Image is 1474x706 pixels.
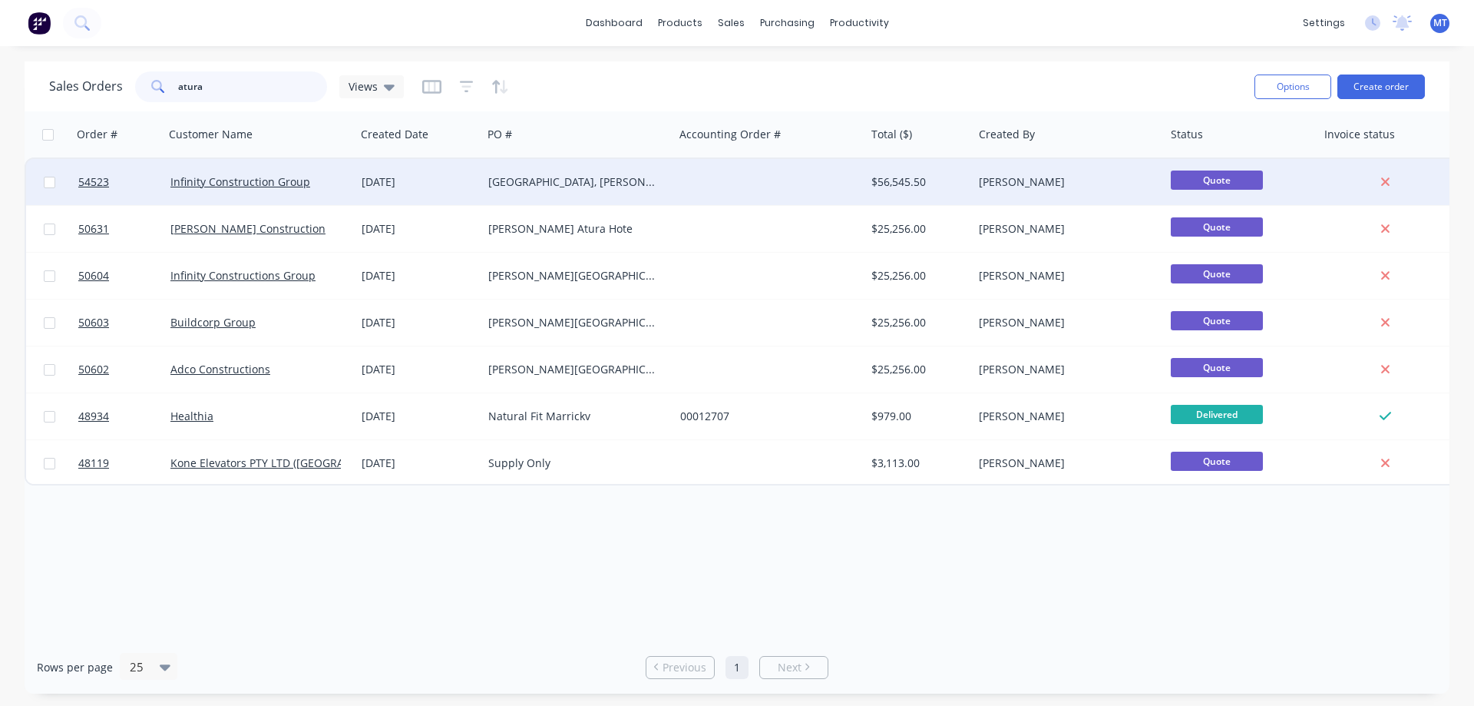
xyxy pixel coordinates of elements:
a: Infinity Constructions Group [170,268,316,283]
div: $56,545.50 [871,174,962,190]
a: Adco Constructions [170,362,270,376]
div: Natural Fit Marrickv [488,409,659,424]
div: productivity [822,12,897,35]
span: Views [349,78,378,94]
div: [DATE] [362,174,476,190]
a: 50631 [78,206,170,252]
a: Previous page [646,660,714,675]
span: Quote [1171,358,1263,377]
div: $979.00 [871,409,962,424]
div: sales [710,12,752,35]
a: Next page [760,660,828,675]
span: Next [778,660,801,675]
div: purchasing [752,12,822,35]
ul: Pagination [640,656,834,679]
span: 48119 [78,456,109,471]
div: Invoice status [1324,127,1395,142]
div: [DATE] [362,268,476,283]
div: [PERSON_NAME][GEOGRAPHIC_DATA] [488,362,659,377]
div: [PERSON_NAME] [979,174,1149,190]
span: Previous [663,660,706,675]
div: Status [1171,127,1203,142]
a: 00012707 [680,409,729,423]
div: [PERSON_NAME] Atura Hote [488,221,659,237]
div: Supply Only [488,456,659,471]
div: [PERSON_NAME] [979,268,1149,283]
input: Search... [178,71,328,102]
img: Factory [28,12,51,35]
a: Infinity Construction Group [170,174,310,189]
div: [DATE] [362,409,476,424]
a: 48119 [78,440,170,486]
div: [DATE] [362,315,476,330]
a: Page 1 is your current page [725,656,749,679]
span: 50604 [78,268,109,283]
a: Healthia [170,409,213,423]
div: $25,256.00 [871,315,962,330]
div: $25,256.00 [871,221,962,237]
span: Quote [1171,311,1263,330]
div: [PERSON_NAME] [979,221,1149,237]
a: 48934 [78,393,170,439]
div: Created By [979,127,1035,142]
span: 50602 [78,362,109,377]
div: Created Date [361,127,428,142]
div: Accounting Order # [679,127,781,142]
a: 54523 [78,159,170,205]
a: dashboard [578,12,650,35]
button: Create order [1337,75,1425,99]
span: 50631 [78,221,109,237]
div: [DATE] [362,362,476,377]
div: PO # [487,127,512,142]
span: Quote [1171,452,1263,471]
div: Total ($) [871,127,912,142]
span: 48934 [78,409,109,424]
div: Customer Name [169,127,253,142]
a: 50604 [78,253,170,299]
div: [PERSON_NAME][GEOGRAPHIC_DATA] [488,268,659,283]
span: 50603 [78,315,109,330]
span: Quote [1171,264,1263,283]
span: MT [1433,16,1447,30]
div: $25,256.00 [871,268,962,283]
span: 54523 [78,174,109,190]
div: [PERSON_NAME] [979,456,1149,471]
div: $3,113.00 [871,456,962,471]
div: $25,256.00 [871,362,962,377]
div: [DATE] [362,456,476,471]
a: Buildcorp Group [170,315,256,330]
div: [PERSON_NAME] [979,409,1149,424]
span: Quote [1171,217,1263,237]
a: 50603 [78,300,170,346]
div: settings [1295,12,1353,35]
span: Quote [1171,171,1263,190]
div: [PERSON_NAME][GEOGRAPHIC_DATA] [488,315,659,330]
a: [PERSON_NAME] Construction [170,221,326,236]
h1: Sales Orders [49,79,123,94]
a: Kone Elevators PTY LTD ([GEOGRAPHIC_DATA]) [170,456,405,470]
div: Order # [77,127,117,142]
a: 50602 [78,346,170,393]
div: [PERSON_NAME] [979,362,1149,377]
button: Options [1254,75,1331,99]
div: [DATE] [362,221,476,237]
div: products [650,12,710,35]
div: [GEOGRAPHIC_DATA], [PERSON_NAME] [GEOGRAPHIC_DATA] [488,174,659,190]
span: Delivered [1171,405,1263,424]
div: [PERSON_NAME] [979,315,1149,330]
span: Rows per page [37,660,113,675]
